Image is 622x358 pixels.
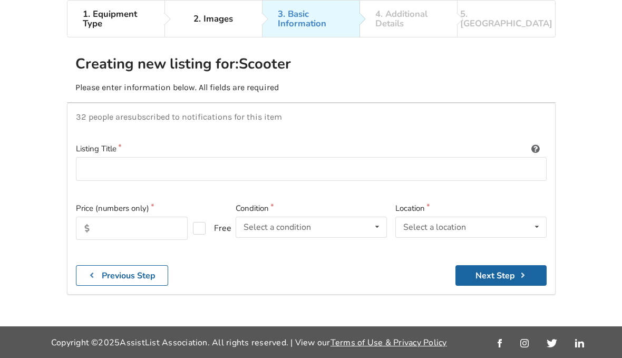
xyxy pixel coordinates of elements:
b: Previous Step [102,270,155,282]
a: Terms of Use & Privacy Policy [331,337,447,349]
label: Condition [236,202,387,215]
label: Price (numbers only) [76,202,227,215]
label: Listing Title [76,143,547,155]
label: Location [395,202,547,215]
div: Select a condition [244,223,311,231]
button: Previous Step [76,265,169,286]
button: Next Step [455,265,547,286]
div: 3. Basic Information [278,9,344,28]
img: linkedin_link [575,339,584,347]
h2: Creating new listing for: Scooter [75,55,360,73]
div: 1. Equipment Type [83,9,149,28]
div: 2. Images [193,14,233,24]
p: 32 people are subscribed to notifications for this item [76,112,547,122]
img: facebook_link [498,339,502,347]
div: Select a location [403,223,466,231]
img: twitter_link [547,339,557,347]
label: Free [193,222,221,235]
img: instagram_link [520,339,529,347]
p: Please enter information below. All fields are required [75,82,279,94]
